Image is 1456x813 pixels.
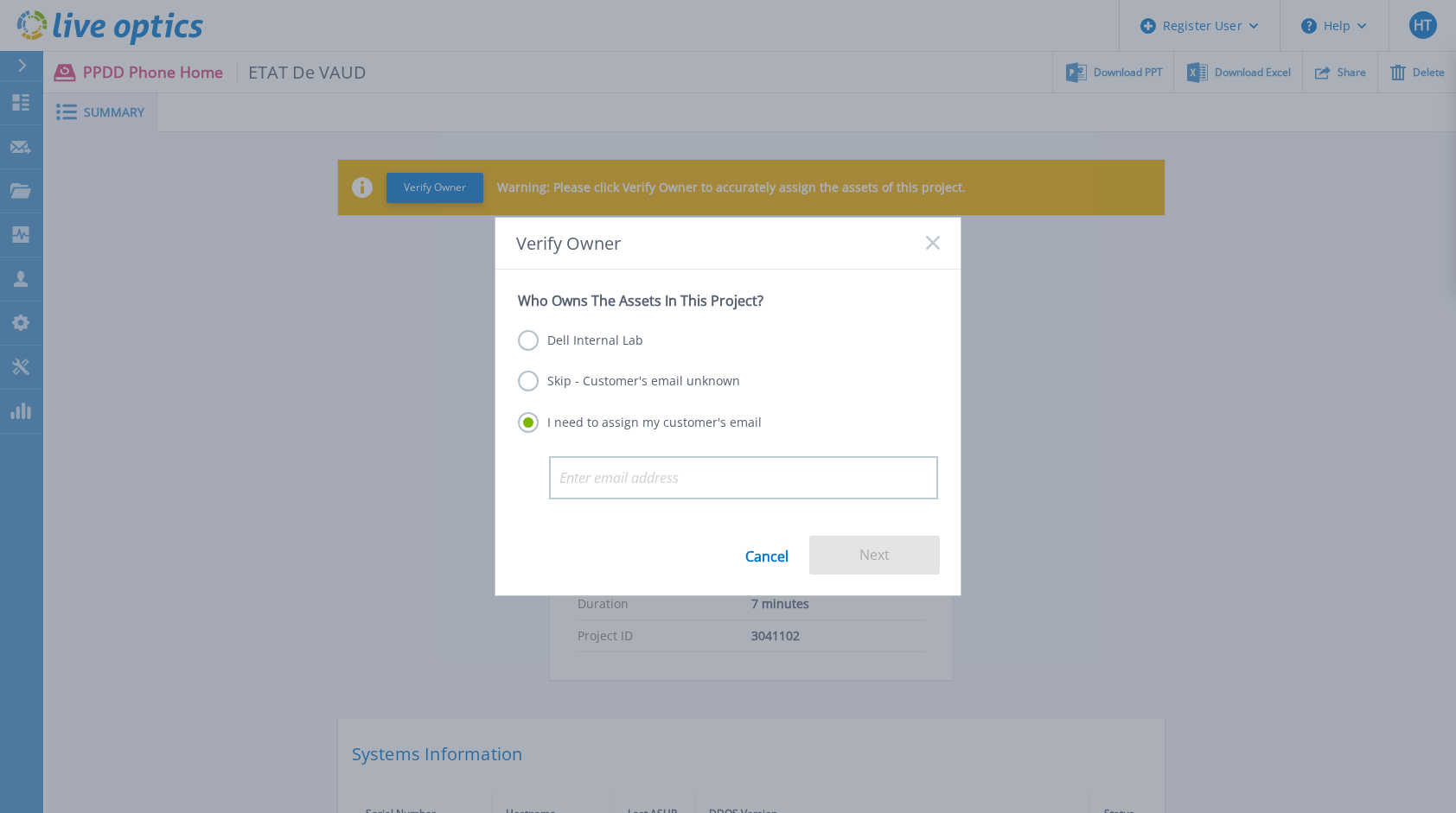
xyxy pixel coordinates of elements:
label: Dell Internal Lab [518,330,643,351]
label: I need to assign my customer's email [518,412,762,433]
label: Skip - Customer's email unknown [518,371,740,391]
button: Next [809,536,940,575]
p: Who Owns The Assets In This Project? [518,292,938,309]
a: Cancel [745,536,789,575]
input: Enter email address [549,456,938,499]
span: Verify Owner [516,233,621,253]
